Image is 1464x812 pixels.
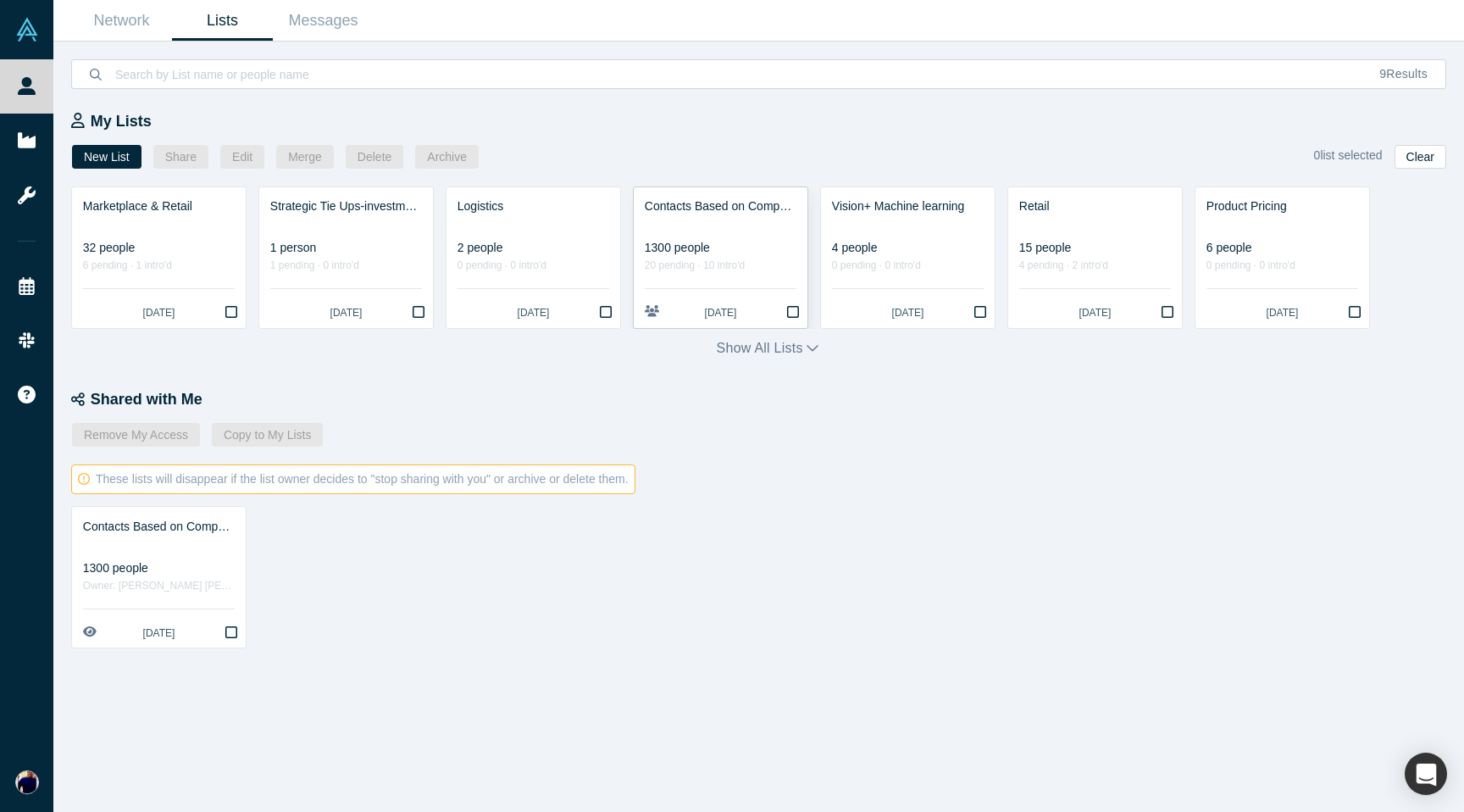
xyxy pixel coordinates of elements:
[1019,257,1171,275] div: 4 pending · 2 intro'd
[1019,239,1171,257] div: 15 people
[832,257,984,275] div: 0 pending · 0 intro'd
[71,1,172,41] a: Network
[1379,67,1386,81] span: 9
[645,257,796,275] div: 20 pending · 10 intro'd
[72,507,246,648] a: Contacts Based on Company Keywords1300 peopleOwner: [PERSON_NAME] [PERSON_NAME][DATE]
[1314,148,1383,162] span: 0 list selected
[270,239,422,257] div: 1 person
[965,298,995,328] button: Bookmark
[1206,257,1358,275] div: 0 pending · 0 intro'd
[270,305,422,320] div: [DATE]
[457,305,609,320] div: [DATE]
[83,257,235,275] div: 6 pending · 1 intro'd
[83,305,235,320] div: [DATE]
[832,239,984,257] div: 4 people
[1152,298,1182,328] button: Bookmark
[83,559,235,577] div: 1300 people
[83,518,235,536] div: Contacts Based on Company Keywords
[71,110,1464,133] div: My Lists
[83,239,235,257] div: 32 people
[270,257,422,275] div: 1 pending · 0 intro'd
[1379,67,1428,81] span: Results
[821,187,995,328] a: Vision+ Machine learning4 people0 pending · 0 intro'd[DATE]
[832,197,984,215] div: Vision+ Machine learning
[457,239,609,257] div: 2 people
[72,145,141,169] button: New List
[645,197,796,215] div: Contacts Based on Company Keywords
[1395,145,1446,169] button: Clear
[259,187,433,328] a: Strategic Tie Ups-investment & Sales1 person1 pending · 0 intro'd[DATE]
[403,298,433,328] button: Bookmark
[71,464,635,494] div: These lists will disappear if the list owner decides to "stop sharing with you" or archive or del...
[457,257,609,275] div: 0 pending · 0 intro'd
[1206,305,1358,320] div: [DATE]
[1019,305,1171,320] div: [DATE]
[15,18,39,42] img: Alchemist Vault Logo
[1339,298,1369,328] button: Bookmark
[172,1,273,41] a: Lists
[1019,197,1171,215] div: Retail
[72,187,246,328] a: Marketplace & Retail32 people6 pending · 1 intro'd[DATE]
[83,577,235,595] div: Owner: [PERSON_NAME] [PERSON_NAME]
[346,145,403,169] button: Delete
[415,145,479,169] button: Archive
[270,197,422,215] div: Strategic Tie Ups-investment & Sales
[220,145,264,169] button: Edit
[83,197,235,215] div: Marketplace & Retail
[1206,239,1358,257] div: 6 people
[276,145,334,169] button: Merge
[1195,187,1369,328] a: Product Pricing6 people0 pending · 0 intro'd[DATE]
[216,618,246,648] button: Bookmark
[71,388,1464,411] div: Shared with Me
[1008,187,1182,328] a: Retail15 people4 pending · 2 intro'd[DATE]
[832,305,984,320] div: [DATE]
[778,298,807,328] button: Bookmark
[15,770,39,794] img: Vivek Pratap Singh's Account
[457,197,609,215] div: Logistics
[216,298,246,328] button: Bookmark
[114,54,1361,94] input: Search by List name or people name
[212,423,323,447] button: Copy to My Lists
[446,187,620,328] a: Logistics2 people0 pending · 0 intro'd[DATE]
[591,298,620,328] button: Bookmark
[153,145,208,169] button: Share
[645,305,796,320] div: [DATE]
[645,239,796,257] div: 1300 people
[273,1,374,41] a: Messages
[634,187,807,328] a: Contacts Based on Company Keywords1300 people20 pending · 10 intro'd[DATE]
[72,423,200,447] button: Remove My Access
[83,626,235,641] div: [DATE]
[1206,197,1358,215] div: Product Pricing
[717,338,819,359] button: Show all lists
